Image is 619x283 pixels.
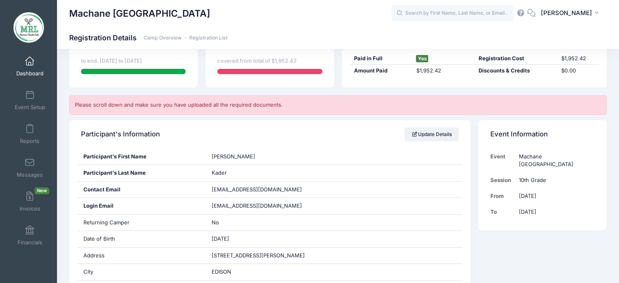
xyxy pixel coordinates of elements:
div: $1,952.42 [412,67,475,75]
input: Search by First Name, Last Name, or Email... [392,5,514,22]
a: Messages [11,154,49,182]
div: Date of Birth [77,231,206,247]
div: Participant's Last Name [77,165,206,181]
span: No [212,219,219,226]
a: InvoicesNew [11,187,49,216]
div: Registration Cost [475,55,558,63]
div: City [77,264,206,280]
span: [EMAIL_ADDRESS][DOMAIN_NAME] [212,186,302,193]
a: Financials [11,221,49,250]
td: 10th Grade [515,172,595,188]
img: Machane Racket Lake [13,12,44,43]
a: Event Setup [11,86,49,114]
h1: Registration Details [69,33,227,42]
div: Discounts & Credits [475,67,558,75]
span: New [35,187,49,194]
div: covered from total of $1,952.42 [217,57,322,65]
td: To [490,204,515,220]
div: Please scroll down and make sure you have uploaded all the required documents. [69,95,607,115]
span: [STREET_ADDRESS][PERSON_NAME] [212,252,305,259]
span: [PERSON_NAME] [541,9,592,18]
div: $0.00 [558,67,599,75]
span: Yes [416,55,428,62]
div: to end. [DATE] to [DATE] [81,57,186,65]
td: Event [490,149,515,173]
span: Messages [17,171,43,178]
span: [DATE] [212,235,229,242]
span: [PERSON_NAME] [212,153,255,160]
span: [EMAIL_ADDRESS][DOMAIN_NAME] [212,202,313,210]
span: Kader [212,169,227,176]
div: Returning Camper [77,215,206,231]
a: Registration List [189,35,227,41]
h4: Participant's Information [81,123,160,146]
span: Invoices [20,205,40,212]
span: Reports [20,138,39,145]
div: Amount Paid [350,67,412,75]
td: [DATE] [515,188,595,204]
td: Machane [GEOGRAPHIC_DATA] [515,149,595,173]
button: [PERSON_NAME] [536,4,607,23]
span: Financials [17,239,42,246]
div: Contact Email [77,182,206,198]
div: Participant's First Name [77,149,206,165]
span: Event Setup [15,104,45,111]
div: Address [77,248,206,264]
div: Paid in Full [350,55,412,63]
td: [DATE] [515,204,595,220]
span: Dashboard [16,70,44,77]
a: Reports [11,120,49,148]
td: From [490,188,515,204]
span: EDISON [212,268,231,275]
h1: Machane [GEOGRAPHIC_DATA] [69,4,210,23]
a: Dashboard [11,52,49,81]
div: $1,952.42 [558,55,599,63]
div: Login Email [77,198,206,214]
h4: Event Information [490,123,548,146]
a: Update Details [405,127,459,141]
a: Camp Overview [144,35,182,41]
td: Session [490,172,515,188]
